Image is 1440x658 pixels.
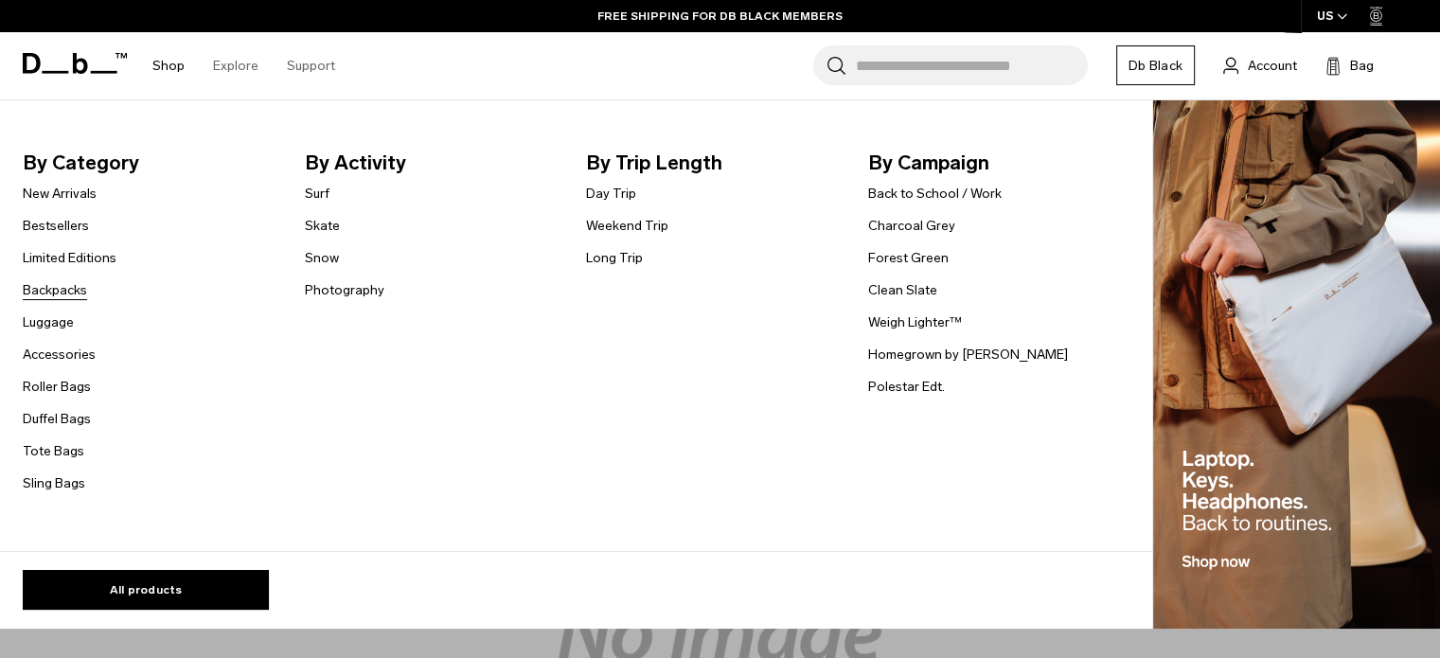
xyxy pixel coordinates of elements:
[305,148,557,178] span: By Activity
[305,248,339,268] a: Snow
[1325,54,1374,77] button: Bag
[868,377,945,397] a: Polestar Edt.
[868,184,1002,204] a: Back to School / Work
[586,148,838,178] span: By Trip Length
[1350,56,1374,76] span: Bag
[586,216,668,236] a: Weekend Trip
[1116,45,1195,85] a: Db Black
[23,248,116,268] a: Limited Editions
[23,280,87,300] a: Backpacks
[23,184,97,204] a: New Arrivals
[868,148,1120,178] span: By Campaign
[305,184,329,204] a: Surf
[868,345,1068,365] a: Homegrown by [PERSON_NAME]
[868,216,955,236] a: Charcoal Grey
[23,345,96,365] a: Accessories
[305,280,384,300] a: Photography
[23,409,91,429] a: Duffel Bags
[287,32,335,99] a: Support
[868,312,962,332] a: Weigh Lighter™
[1153,100,1440,630] img: Db
[868,248,949,268] a: Forest Green
[305,216,340,236] a: Skate
[23,148,275,178] span: By Category
[586,184,636,204] a: Day Trip
[138,32,349,99] nav: Main Navigation
[1223,54,1297,77] a: Account
[868,280,937,300] a: Clean Slate
[597,8,843,25] a: FREE SHIPPING FOR DB BLACK MEMBERS
[23,216,89,236] a: Bestsellers
[213,32,258,99] a: Explore
[23,570,269,610] a: All products
[1248,56,1297,76] span: Account
[23,473,85,493] a: Sling Bags
[23,441,84,461] a: Tote Bags
[586,248,643,268] a: Long Trip
[152,32,185,99] a: Shop
[23,312,74,332] a: Luggage
[23,377,91,397] a: Roller Bags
